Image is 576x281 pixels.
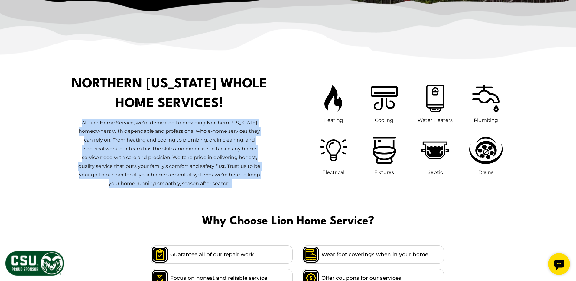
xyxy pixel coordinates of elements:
span: Water Heaters [418,117,453,123]
a: Electrical [317,134,350,177]
h1: Northern [US_STATE] Whole Home Services! [71,74,268,114]
a: Water Heaters [418,82,453,125]
a: Plumbing [469,82,503,125]
a: Fixtures [369,134,399,177]
div: Open chat widget [2,2,24,24]
span: Why Choose Lion Home Service? [5,212,571,230]
a: Drains [466,134,506,177]
span: Fixtures [374,169,394,175]
a: Cooling [368,82,401,125]
span: Cooling [375,117,393,123]
span: Heating [324,117,343,123]
span: Wear foot coverings when in your home [321,250,428,259]
a: Septic [418,134,452,177]
span: Plumbing [474,117,498,123]
span: Septic [428,169,443,175]
img: CSU Sponsor Badge [5,250,65,276]
span: Guarantee all of our repair work [170,250,254,259]
p: At Lion Home Service, we’re dedicated to providing Northern [US_STATE] homeowners with dependable... [75,119,263,188]
span: Electrical [322,169,344,175]
a: Heating [321,82,345,125]
span: Drains [478,169,493,175]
